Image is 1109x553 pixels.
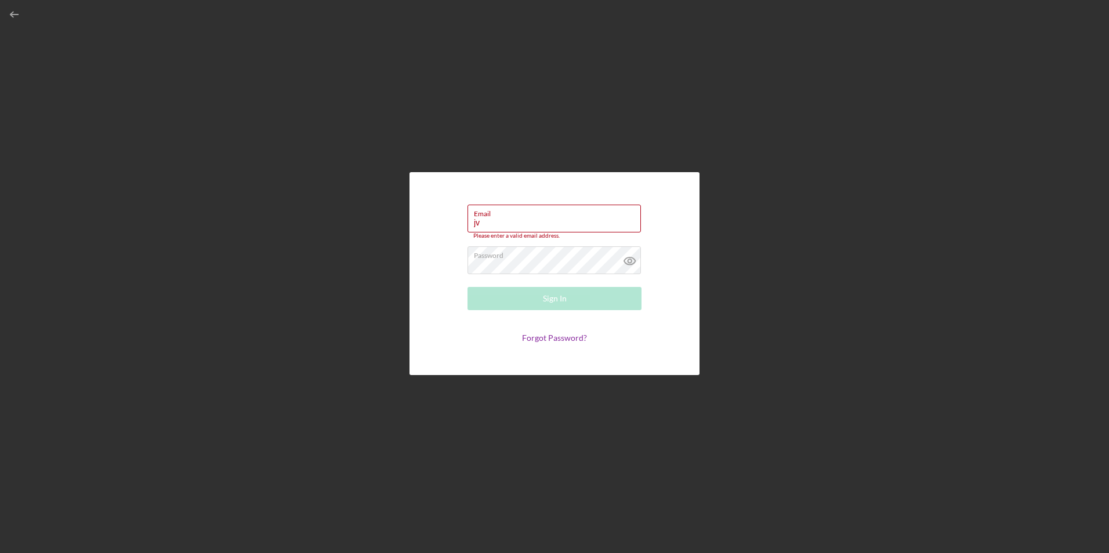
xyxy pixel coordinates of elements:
[467,287,642,310] button: Sign In
[474,247,641,260] label: Password
[474,205,641,218] label: Email
[522,333,587,343] a: Forgot Password?
[467,232,642,239] div: Please enter a valid email address.
[543,287,567,310] div: Sign In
